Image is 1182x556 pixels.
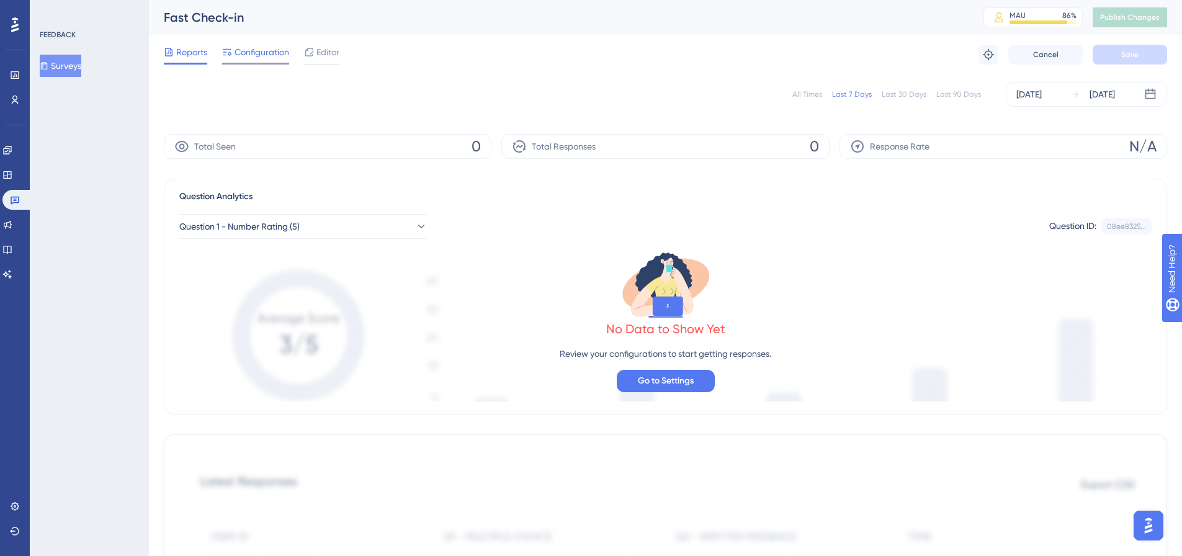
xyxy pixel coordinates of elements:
[606,320,725,338] div: No Data to Show Yet
[1130,507,1167,544] iframe: UserGuiding AI Assistant Launcher
[1033,50,1059,60] span: Cancel
[617,370,715,392] button: Go to Settings
[1093,7,1167,27] button: Publish Changes
[1049,218,1096,235] div: Question ID:
[1100,12,1160,22] span: Publish Changes
[1121,50,1139,60] span: Save
[1062,11,1077,20] div: 86 %
[1129,137,1157,156] span: N/A
[832,89,872,99] div: Last 7 Days
[164,9,952,26] div: Fast Check-in
[882,89,926,99] div: Last 30 Days
[638,374,694,388] span: Go to Settings
[1090,87,1115,102] div: [DATE]
[40,30,76,40] div: FEEDBACK
[179,219,300,234] span: Question 1 - Number Rating (5)
[472,137,481,156] span: 0
[560,346,771,361] p: Review your configurations to start getting responses.
[870,139,929,154] span: Response Rate
[1093,45,1167,65] button: Save
[176,45,207,60] span: Reports
[1107,222,1146,231] div: 08ee8325...
[1016,87,1042,102] div: [DATE]
[179,189,253,204] span: Question Analytics
[40,55,81,77] button: Surveys
[792,89,822,99] div: All Times
[1010,11,1026,20] div: MAU
[194,139,236,154] span: Total Seen
[235,45,289,60] span: Configuration
[1008,45,1083,65] button: Cancel
[179,214,428,239] button: Question 1 - Number Rating (5)
[29,3,78,18] span: Need Help?
[936,89,981,99] div: Last 90 Days
[532,139,596,154] span: Total Responses
[316,45,339,60] span: Editor
[810,137,819,156] span: 0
